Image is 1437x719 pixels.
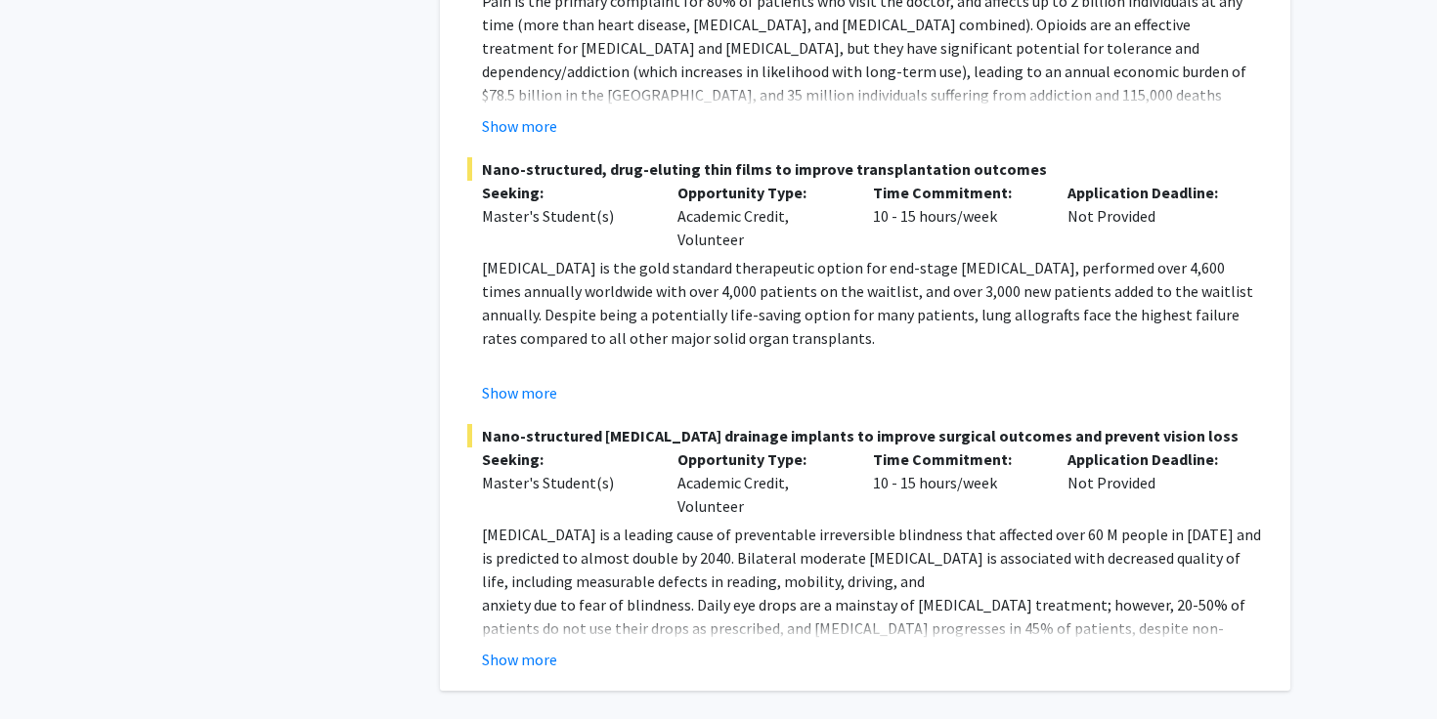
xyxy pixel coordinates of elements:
[482,256,1263,350] p: [MEDICAL_DATA] is the gold standard therapeutic option for end-stage [MEDICAL_DATA], performed ov...
[482,447,648,471] p: Seeking:
[482,381,557,404] button: Show more
[15,631,83,704] iframe: Chat
[482,204,648,228] div: Master's Student(s)
[1067,447,1234,471] p: Application Deadline:
[482,523,1263,593] p: [MEDICAL_DATA] is a leading cause of preventable irreversible blindness that affected over 60 M p...
[858,181,1054,251] div: 10 - 15 hours/week
[482,471,648,494] div: Master's Student(s)
[873,181,1039,204] p: Time Commitment:
[677,447,844,471] p: Opportunity Type:
[467,157,1263,181] span: Nano-structured, drug-eluting thin films to improve transplantation outcomes
[663,447,858,518] div: Academic Credit, Volunteer
[467,424,1263,447] span: Nano-structured [MEDICAL_DATA] drainage implants to improve surgical outcomes and prevent vision ...
[1053,447,1248,518] div: Not Provided
[873,447,1039,471] p: Time Commitment:
[1067,181,1234,204] p: Application Deadline:
[663,181,858,251] div: Academic Credit, Volunteer
[677,181,844,204] p: Opportunity Type:
[482,114,557,138] button: Show more
[858,447,1054,518] div: 10 - 15 hours/week
[1053,181,1248,251] div: Not Provided
[482,648,557,671] button: Show more
[482,181,648,204] p: Seeking:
